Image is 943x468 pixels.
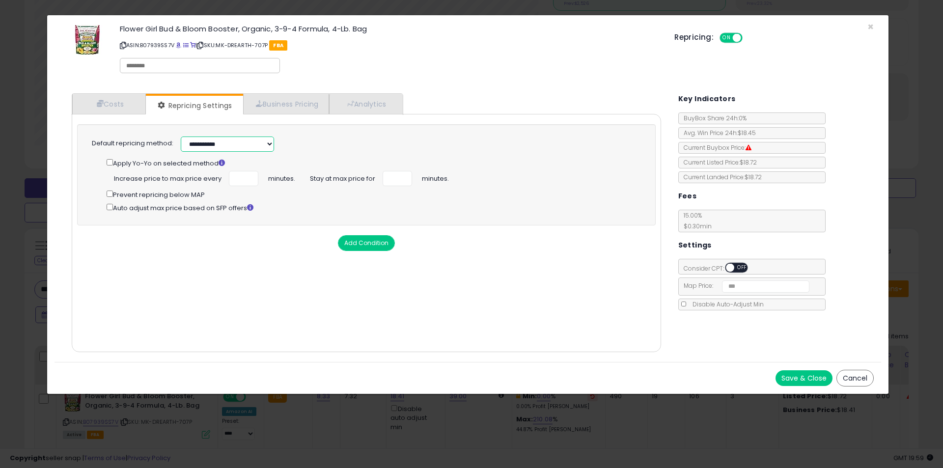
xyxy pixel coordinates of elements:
[734,264,750,272] span: OFF
[72,94,146,114] a: Costs
[120,37,660,53] p: ASIN: B07939SS7V | SKU: MK-DREARTH-707P
[269,40,287,51] span: FBA
[674,33,714,41] h5: Repricing:
[183,41,189,49] a: All offer listings
[190,41,195,49] a: Your listing only
[679,173,762,181] span: Current Landed Price: $18.72
[679,281,810,290] span: Map Price:
[73,25,102,55] img: 51L2VSfEQVL._SL60_.jpg
[679,211,712,230] span: 15.00 %
[268,171,295,184] span: minutes.
[867,20,874,34] span: ×
[310,171,375,184] span: Stay at max price for
[679,264,761,273] span: Consider CPT:
[776,370,832,386] button: Save & Close
[107,189,639,200] div: Prevent repricing below MAP
[114,171,222,184] span: Increase price to max price every
[107,157,639,168] div: Apply Yo-Yo on selected method
[678,190,697,202] h5: Fees
[329,94,402,114] a: Analytics
[338,235,395,251] button: Add Condition
[679,114,747,122] span: BuyBox Share 24h: 0%
[679,129,756,137] span: Avg. Win Price 24h: $18.45
[688,300,764,308] span: Disable Auto-Adjust Min
[741,34,757,42] span: OFF
[107,202,639,213] div: Auto adjust max price based on SFP offers
[679,158,757,166] span: Current Listed Price: $18.72
[678,239,712,251] h5: Settings
[146,96,242,115] a: Repricing Settings
[176,41,181,49] a: BuyBox page
[678,93,736,105] h5: Key Indicators
[243,94,329,114] a: Business Pricing
[92,139,173,148] label: Default repricing method:
[721,34,733,42] span: ON
[836,370,874,386] button: Cancel
[120,25,660,32] h3: Flower Girl Bud & Bloom Booster, Organic, 3-9-4 Formula, 4-Lb. Bag
[746,145,751,151] i: Suppressed Buy Box
[679,143,751,152] span: Current Buybox Price:
[679,222,712,230] span: $0.30 min
[422,171,449,184] span: minutes.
